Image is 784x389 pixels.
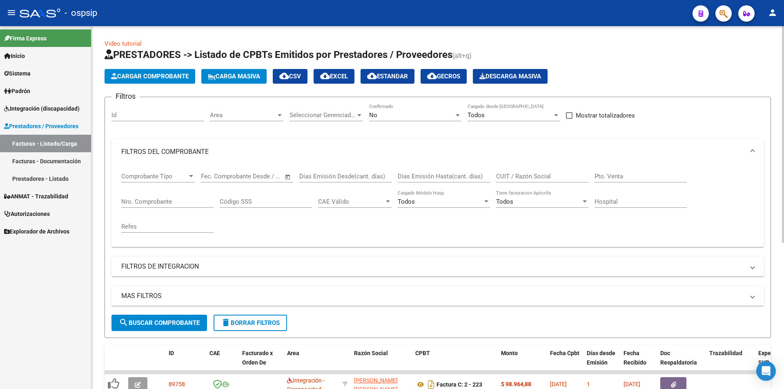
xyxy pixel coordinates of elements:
button: Cargar Comprobante [105,69,195,84]
span: Comprobante Tipo [121,173,187,180]
span: Todos [398,198,415,205]
datatable-header-cell: Días desde Emisión [584,345,620,380]
mat-icon: cloud_download [367,71,377,81]
input: Fecha inicio [201,173,234,180]
span: CAE [209,350,220,356]
button: EXCEL [314,69,354,84]
span: Gecros [427,73,460,80]
span: CSV [279,73,301,80]
span: [DATE] [550,381,567,387]
h3: Filtros [111,91,140,102]
mat-expansion-panel-header: FILTROS DE INTEGRACION [111,257,764,276]
span: Razón Social [354,350,388,356]
mat-icon: cloud_download [279,71,289,81]
span: 89758 [169,381,185,387]
button: Borrar Filtros [214,315,287,331]
datatable-header-cell: Razón Social [351,345,412,380]
span: No [369,111,377,119]
datatable-header-cell: ID [165,345,206,380]
mat-icon: cloud_download [427,71,437,81]
button: Carga Masiva [201,69,267,84]
datatable-header-cell: CAE [206,345,239,380]
span: Inicio [4,51,25,60]
app-download-masive: Descarga masiva de comprobantes (adjuntos) [473,69,548,84]
mat-icon: cloud_download [320,71,330,81]
mat-panel-title: FILTROS DEL COMPROBANTE [121,147,744,156]
strong: Factura C: 2 - 223 [437,381,482,388]
span: Autorizaciones [4,209,50,218]
div: Open Intercom Messenger [756,361,776,381]
span: ANMAT - Trazabilidad [4,192,68,201]
span: Estandar [367,73,408,80]
datatable-header-cell: Trazabilidad [706,345,755,380]
span: Prestadores / Proveedores [4,122,78,131]
span: Firma Express [4,34,47,43]
mat-panel-title: FILTROS DE INTEGRACION [121,262,744,271]
button: Gecros [421,69,467,84]
span: Area [210,111,276,119]
span: CPBT [415,350,430,356]
strong: $ 98.964,88 [501,381,531,387]
mat-panel-title: MAS FILTROS [121,291,744,300]
span: Integración (discapacidad) [4,104,80,113]
span: Explorador de Archivos [4,227,69,236]
span: ID [169,350,174,356]
input: Fecha fin [241,173,281,180]
mat-icon: delete [221,318,231,327]
span: CAE Válido [318,198,384,205]
span: 1 [587,381,590,387]
span: Facturado x Orden De [242,350,273,366]
span: Sistema [4,69,31,78]
mat-expansion-panel-header: MAS FILTROS [111,286,764,306]
mat-icon: menu [7,8,16,18]
datatable-header-cell: Fecha Recibido [620,345,657,380]
span: Todos [468,111,485,119]
span: Area [287,350,299,356]
datatable-header-cell: Facturado x Orden De [239,345,284,380]
button: Descarga Masiva [473,69,548,84]
button: CSV [273,69,307,84]
div: FILTROS DEL COMPROBANTE [111,165,764,247]
span: Buscar Comprobante [119,319,200,327]
span: Carga Masiva [208,73,260,80]
mat-expansion-panel-header: FILTROS DEL COMPROBANTE [111,139,764,165]
span: Trazabilidad [709,350,742,356]
button: Estandar [361,69,414,84]
span: Días desde Emisión [587,350,615,366]
span: Descarga Masiva [479,73,541,80]
datatable-header-cell: Doc Respaldatoria [657,345,706,380]
datatable-header-cell: Area [284,345,339,380]
span: Fecha Recibido [624,350,646,366]
span: Doc Respaldatoria [660,350,697,366]
span: Seleccionar Gerenciador [290,111,356,119]
span: Monto [501,350,518,356]
span: Todos [496,198,513,205]
span: PRESTADORES -> Listado de CPBTs Emitidos por Prestadores / Proveedores [105,49,452,60]
datatable-header-cell: Monto [498,345,547,380]
button: Open calendar [283,172,293,182]
mat-icon: search [119,318,129,327]
span: [DATE] [624,381,640,387]
span: Borrar Filtros [221,319,280,327]
span: Fecha Cpbt [550,350,579,356]
datatable-header-cell: CPBT [412,345,498,380]
span: Mostrar totalizadores [576,111,635,120]
span: - ospsip [65,4,97,22]
span: Padrón [4,87,30,96]
datatable-header-cell: Fecha Cpbt [547,345,584,380]
span: (alt+q) [452,52,472,60]
span: EXCEL [320,73,348,80]
button: Buscar Comprobante [111,315,207,331]
span: Cargar Comprobante [111,73,189,80]
mat-icon: person [768,8,777,18]
a: Video tutorial [105,40,142,47]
